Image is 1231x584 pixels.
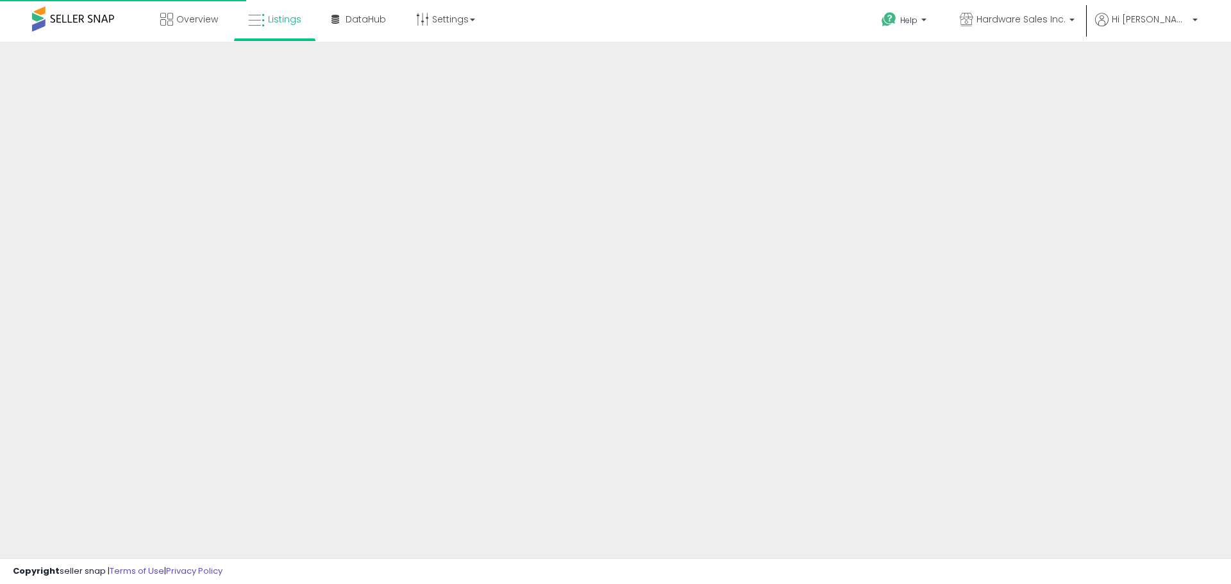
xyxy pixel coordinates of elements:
[13,565,60,577] strong: Copyright
[166,565,222,577] a: Privacy Policy
[871,2,939,42] a: Help
[1095,13,1198,42] a: Hi [PERSON_NAME]
[900,15,917,26] span: Help
[176,13,218,26] span: Overview
[1112,13,1189,26] span: Hi [PERSON_NAME]
[110,565,164,577] a: Terms of Use
[13,565,222,578] div: seller snap | |
[346,13,386,26] span: DataHub
[268,13,301,26] span: Listings
[976,13,1066,26] span: Hardware Sales Inc.
[881,12,897,28] i: Get Help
